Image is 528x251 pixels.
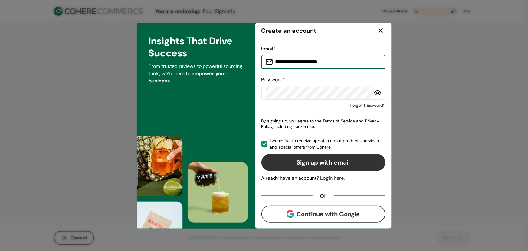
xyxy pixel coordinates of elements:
[261,154,385,171] button: Sign up with email
[261,206,385,223] button: Continue with Google
[149,63,243,85] p: From trusted reviews to powerful sourcing tools, we’re here to
[320,175,345,182] div: Login here.
[261,175,385,182] div: Already have an account?
[149,35,243,59] h3: Insights That Drive Success
[350,102,385,109] a: Forgot Password?
[261,26,317,35] h2: Create an account
[261,45,276,52] label: Email
[261,116,385,132] p: By signing up, you agree to the Terms of Service and Privacy Policy, including cookie use.
[313,193,334,198] div: or
[149,70,227,84] span: empower your business.
[261,76,285,83] label: Password
[270,138,385,150] span: I would like to receive updates about products, services, and special offers from Cohere.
